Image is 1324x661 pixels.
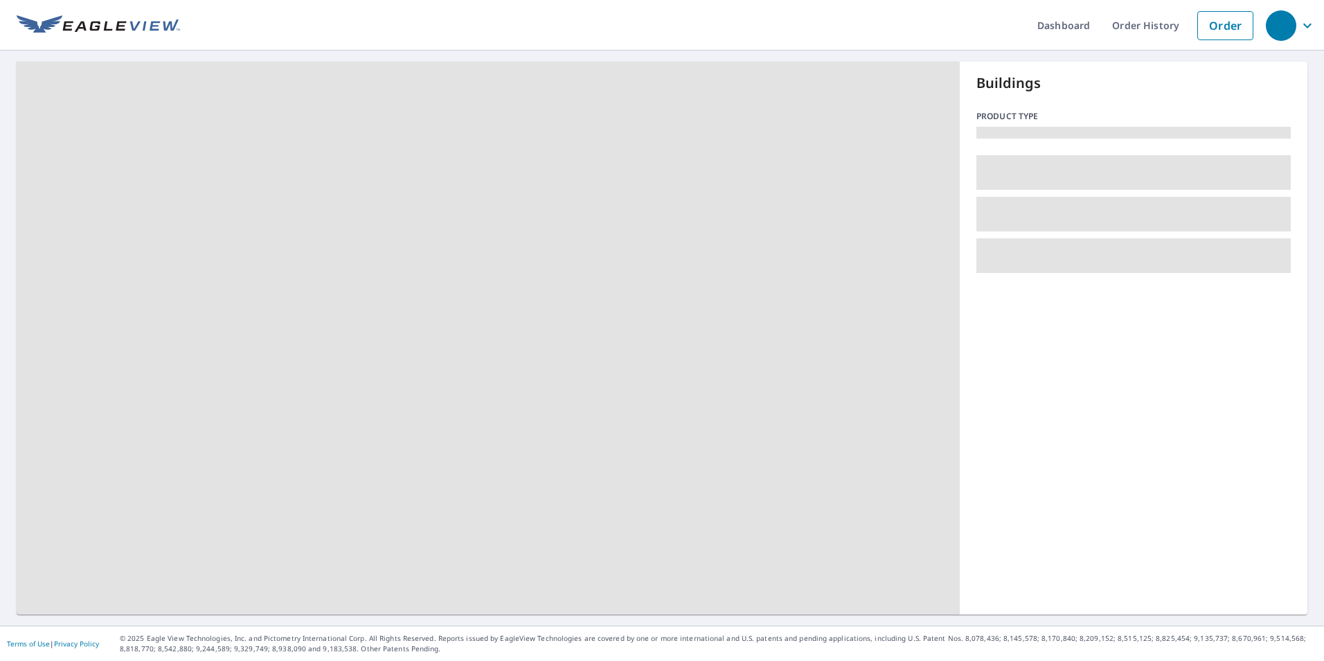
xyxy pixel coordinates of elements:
a: Terms of Use [7,639,50,649]
img: EV Logo [17,15,180,36]
a: Order [1197,11,1253,40]
p: © 2025 Eagle View Technologies, Inc. and Pictometry International Corp. All Rights Reserved. Repo... [120,633,1317,654]
p: | [7,640,99,648]
p: Product type [976,110,1291,123]
p: Buildings [976,73,1291,94]
a: Privacy Policy [54,639,99,649]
